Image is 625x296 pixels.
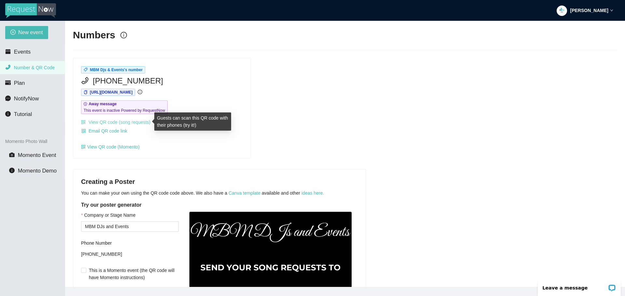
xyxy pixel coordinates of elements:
[73,29,115,42] h2: Numbers
[81,129,86,134] span: qrcode
[9,168,15,173] span: info-circle
[86,267,179,281] span: This is a Momento event (the QR code will have Momento instructions)
[138,90,142,94] span: info-circle
[81,126,128,136] button: qrcodeEmail QR code link
[81,221,179,232] input: Company or Stage Name
[610,9,613,12] span: down
[14,65,55,70] span: Number & QR Code
[9,152,15,158] span: camera
[90,68,143,72] span: MBM Djs & Events's number
[81,120,86,124] span: qrcode
[5,64,11,70] span: phone
[84,90,88,94] span: copy
[84,102,88,106] span: field-time
[120,32,127,38] span: info-circle
[81,201,358,209] h5: Try our poster generator
[10,30,16,36] span: plus-circle
[14,111,32,117] span: Tutorial
[84,68,88,71] span: tag
[18,28,43,36] span: New event
[81,77,89,84] span: phone
[570,8,608,13] strong: [PERSON_NAME]
[89,127,127,135] span: Email QR code link
[14,49,31,55] span: Events
[534,276,625,296] iframe: LiveChat chat widget
[14,80,25,86] span: Plan
[81,212,135,219] label: Company or Stage Name
[5,80,11,85] span: credit-card
[557,6,567,16] img: ACg8ocK2yXx_pqOLxyzB6u4gypzGxF_9SGIOMjMYUSG6O46MPj3SSLI=s96-c
[18,168,57,174] span: Momento Demo
[81,249,179,259] div: [PHONE_NUMBER]
[5,96,11,101] span: message
[301,190,324,196] a: ideas here.
[81,177,358,186] h4: Creating a Poster
[229,190,260,196] a: Canva template
[93,75,163,87] span: [PHONE_NUMBER]
[84,107,165,114] span: This event is inactive Powered by RequestNow
[89,102,117,106] b: Away message
[81,145,86,149] span: qrcode
[81,239,179,247] div: Phone Number
[5,3,56,18] img: RequestNow
[5,111,11,117] span: info-circle
[18,152,56,158] span: Momento Event
[81,144,140,149] a: qrcodeView QR code (Momento)
[5,49,11,54] span: calendar
[81,120,150,125] a: qrcode View QR code (song requests)
[81,189,358,197] p: You can make your own using the QR code code above. We also have a available and other
[90,90,132,95] span: [URL][DOMAIN_NAME]
[5,26,48,39] button: plus-circleNew event
[14,96,39,102] span: NotifyNow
